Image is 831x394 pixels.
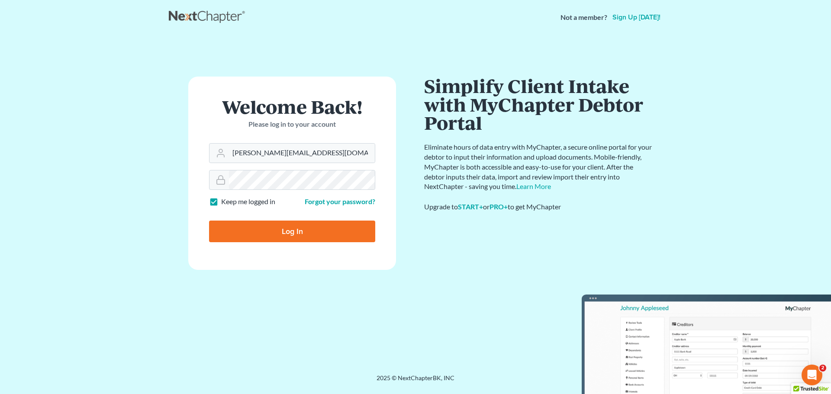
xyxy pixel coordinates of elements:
[209,97,375,116] h1: Welcome Back!
[490,202,508,211] a: PRO+
[221,197,275,207] label: Keep me logged in
[305,197,375,205] a: Forgot your password?
[169,374,662,389] div: 2025 © NextChapterBK, INC
[424,202,654,212] div: Upgrade to or to get MyChapter
[209,221,375,242] input: Log In
[560,13,607,22] strong: Not a member?
[802,365,822,385] iframe: Intercom live chat
[424,142,654,192] p: Eliminate hours of data entry with MyChapter, a secure online portal for your debtor to input the...
[209,119,375,129] p: Please log in to your account
[458,202,483,211] a: START+
[611,14,662,21] a: Sign up [DATE]!
[229,144,375,163] input: Email Address
[819,365,826,372] span: 2
[424,77,654,132] h1: Simplify Client Intake with MyChapter Debtor Portal
[516,182,551,190] a: Learn More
